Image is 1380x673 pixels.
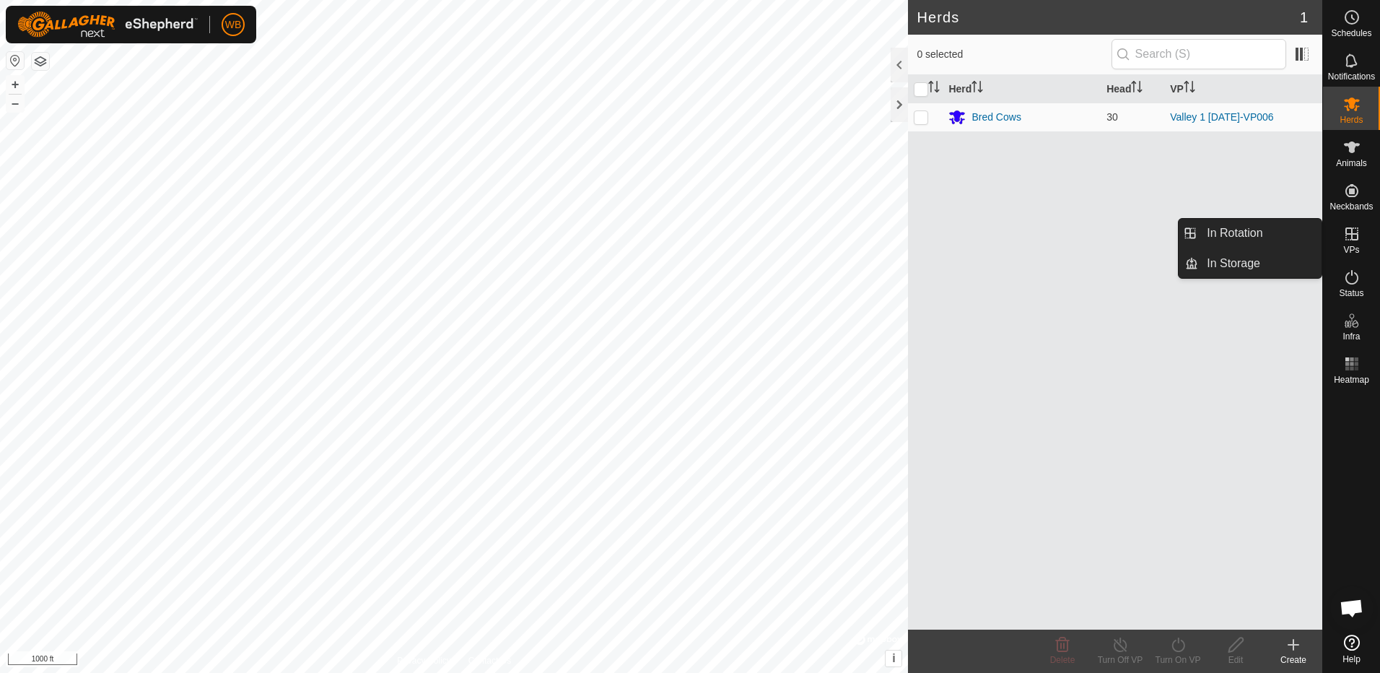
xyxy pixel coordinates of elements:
[397,654,451,667] a: Privacy Policy
[1339,289,1363,298] span: Status
[1106,111,1118,123] span: 30
[1198,249,1322,278] a: In Storage
[1331,29,1371,38] span: Schedules
[1112,39,1286,69] input: Search (S)
[1328,72,1375,81] span: Notifications
[1050,655,1075,665] span: Delete
[1207,255,1260,272] span: In Storage
[886,651,901,667] button: i
[917,47,1111,62] span: 0 selected
[1198,219,1322,248] a: In Rotation
[971,110,1021,125] div: Bred Cows
[1184,83,1195,95] p-sorticon: Activate to sort
[1179,219,1322,248] li: In Rotation
[928,83,940,95] p-sorticon: Activate to sort
[1300,6,1308,28] span: 1
[943,75,1101,103] th: Herd
[917,9,1299,26] h2: Herds
[1101,75,1164,103] th: Head
[971,83,983,95] p-sorticon: Activate to sort
[225,17,242,32] span: WB
[1207,654,1265,667] div: Edit
[6,76,24,93] button: +
[6,95,24,112] button: –
[1091,654,1149,667] div: Turn Off VP
[1329,202,1373,211] span: Neckbands
[1179,249,1322,278] li: In Storage
[6,52,24,69] button: Reset Map
[32,53,49,70] button: Map Layers
[1340,116,1363,124] span: Herds
[1265,654,1322,667] div: Create
[892,652,895,664] span: i
[1170,111,1273,123] a: Valley 1 [DATE]-VP006
[1343,246,1359,254] span: VPs
[1323,629,1380,669] a: Help
[17,12,198,38] img: Gallagher Logo
[468,654,511,667] a: Contact Us
[1330,586,1374,630] div: Open chat
[1342,655,1361,664] span: Help
[1207,225,1262,242] span: In Rotation
[1334,375,1369,384] span: Heatmap
[1164,75,1322,103] th: VP
[1342,332,1360,341] span: Infra
[1149,654,1207,667] div: Turn On VP
[1131,83,1143,95] p-sorticon: Activate to sort
[1336,159,1367,168] span: Animals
